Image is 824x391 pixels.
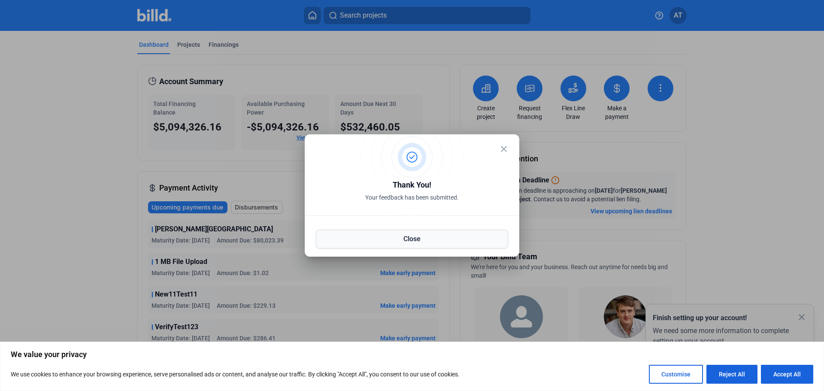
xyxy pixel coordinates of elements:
div: Your feedback has been submitted. [315,179,509,204]
button: Customise [649,365,703,384]
p: We value your privacy [11,349,813,360]
div: Thank You! [315,179,509,193]
button: Accept All [761,365,813,384]
button: Close [316,230,508,249]
button: Reject All [706,365,757,384]
p: We use cookies to enhance your browsing experience, serve personalised ads or content, and analys... [11,369,460,379]
mat-icon: close [499,144,509,154]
